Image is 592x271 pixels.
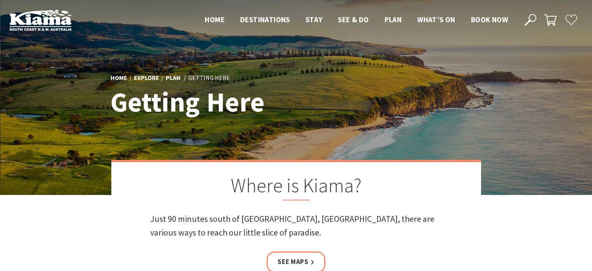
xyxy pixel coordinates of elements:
[150,212,442,239] p: Just 90 minutes south of [GEOGRAPHIC_DATA], [GEOGRAPHIC_DATA], there are various ways to reach ou...
[240,15,290,24] span: Destinations
[150,174,442,200] h2: Where is Kiama?
[111,87,330,117] h1: Getting Here
[417,15,455,24] span: What’s On
[338,15,369,24] span: See & Do
[9,9,72,31] img: Kiama Logo
[471,15,508,24] span: Book now
[205,15,225,24] span: Home
[306,15,323,24] span: Stay
[134,74,159,82] a: Explore
[188,73,230,83] li: Getting Here
[197,14,516,27] nav: Main Menu
[166,74,181,82] a: Plan
[385,15,402,24] span: Plan
[111,74,127,82] a: Home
